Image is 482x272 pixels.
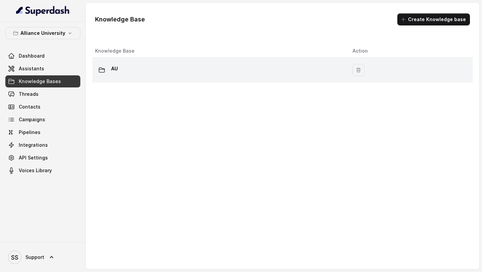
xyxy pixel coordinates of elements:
[5,101,80,113] a: Contacts
[111,63,118,74] p: AU
[25,254,44,261] span: Support
[19,154,48,161] span: API Settings
[19,116,45,123] span: Campaigns
[5,114,80,126] a: Campaigns
[5,63,80,75] a: Assistants
[19,129,41,136] span: Pipelines
[19,142,48,148] span: Integrations
[5,248,80,267] a: Support
[19,78,61,85] span: Knowledge Bases
[5,152,80,164] a: API Settings
[19,167,52,174] span: Voices Library
[92,44,347,58] th: Knowledge Base
[5,88,80,100] a: Threads
[5,50,80,62] a: Dashboard
[397,13,470,25] button: Create Knowledge base
[20,29,65,37] p: Alliance University
[19,91,38,97] span: Threads
[16,5,70,16] img: light.svg
[5,126,80,138] a: Pipelines
[5,27,80,39] button: Alliance University
[5,164,80,177] a: Voices Library
[11,254,18,261] text: SS
[5,139,80,151] a: Integrations
[19,53,45,59] span: Dashboard
[5,75,80,87] a: Knowledge Bases
[19,65,44,72] span: Assistants
[347,44,473,58] th: Action
[95,14,145,25] h1: Knowledge Base
[19,104,41,110] span: Contacts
